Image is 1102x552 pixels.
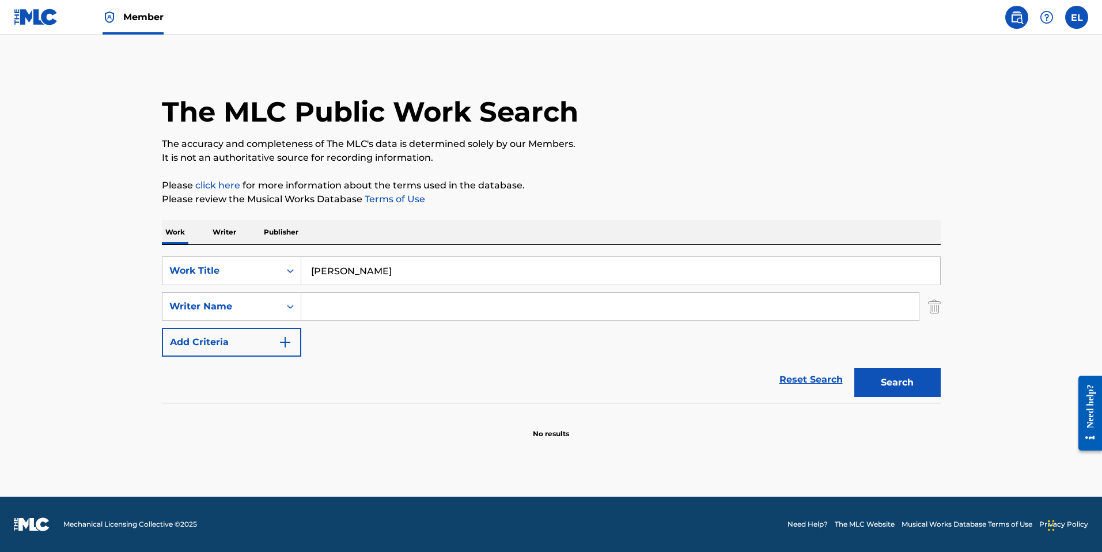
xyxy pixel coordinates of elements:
[209,220,240,244] p: Writer
[854,368,941,397] button: Search
[63,519,197,530] span: Mechanical Licensing Collective © 2025
[162,220,188,244] p: Work
[162,256,941,403] form: Search Form
[1035,6,1058,29] div: Help
[1005,6,1028,29] a: Public Search
[362,194,425,205] a: Terms of Use
[787,519,828,530] a: Need Help?
[1070,367,1102,460] iframe: Resource Center
[14,9,58,25] img: MLC Logo
[902,519,1032,530] a: Musical Works Database Terms of Use
[162,192,941,206] p: Please review the Musical Works Database
[1039,519,1088,530] a: Privacy Policy
[162,179,941,192] p: Please for more information about the terms used in the database.
[278,335,292,349] img: 9d2ae6d4665cec9f34b9.svg
[162,151,941,165] p: It is not an authoritative source for recording information.
[533,415,569,439] p: No results
[162,328,301,357] button: Add Criteria
[169,300,273,313] div: Writer Name
[169,264,273,278] div: Work Title
[162,137,941,151] p: The accuracy and completeness of The MLC's data is determined solely by our Members.
[14,517,50,531] img: logo
[928,292,941,321] img: Delete Criterion
[162,94,578,129] h1: The MLC Public Work Search
[103,10,116,24] img: Top Rightsholder
[1010,10,1024,24] img: search
[260,220,302,244] p: Publisher
[195,180,240,191] a: click here
[1040,10,1054,24] img: help
[1044,497,1102,552] iframe: Chat Widget
[774,367,849,392] a: Reset Search
[123,10,164,24] span: Member
[1065,6,1088,29] div: User Menu
[1048,508,1055,543] div: Drag
[835,519,895,530] a: The MLC Website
